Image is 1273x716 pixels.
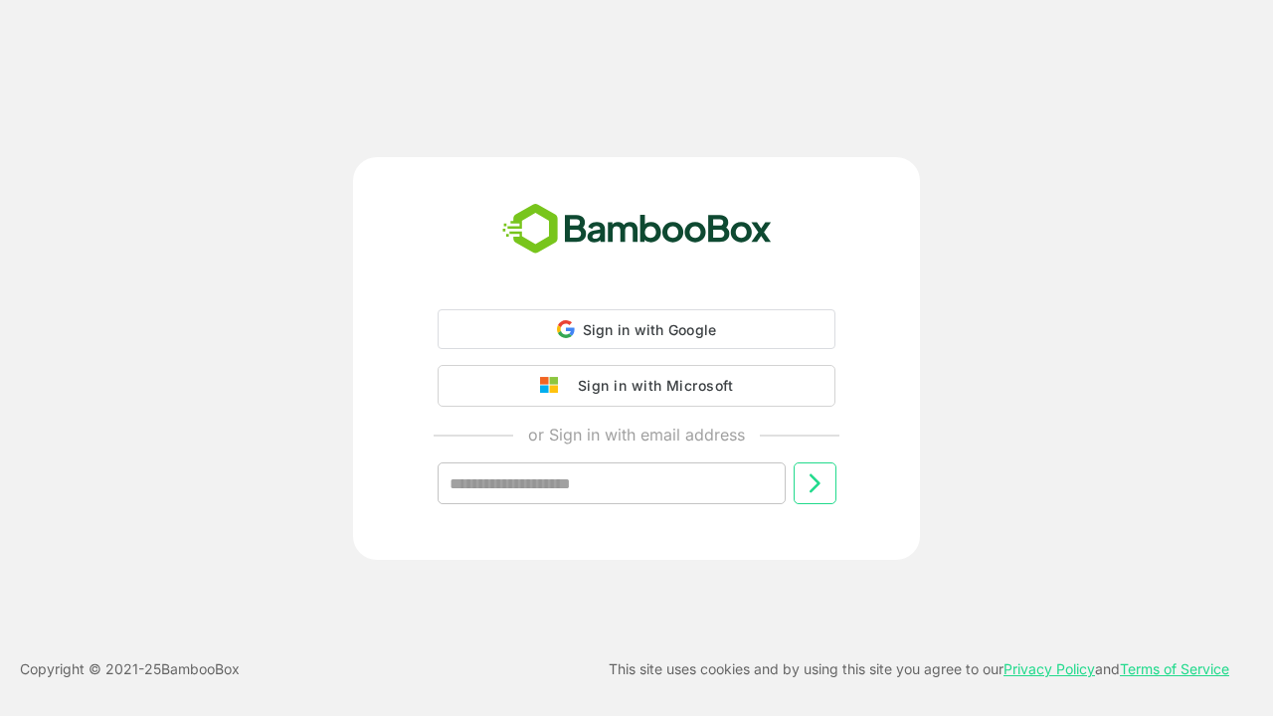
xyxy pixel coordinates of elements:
p: or Sign in with email address [528,423,745,447]
p: This site uses cookies and by using this site you agree to our and [609,657,1229,681]
button: Sign in with Microsoft [438,365,835,407]
img: google [540,377,568,395]
div: Sign in with Microsoft [568,373,733,399]
div: Sign in with Google [438,309,835,349]
a: Terms of Service [1120,660,1229,677]
a: Privacy Policy [1003,660,1095,677]
span: Sign in with Google [583,321,717,338]
img: bamboobox [491,197,783,263]
p: Copyright © 2021- 25 BambooBox [20,657,240,681]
